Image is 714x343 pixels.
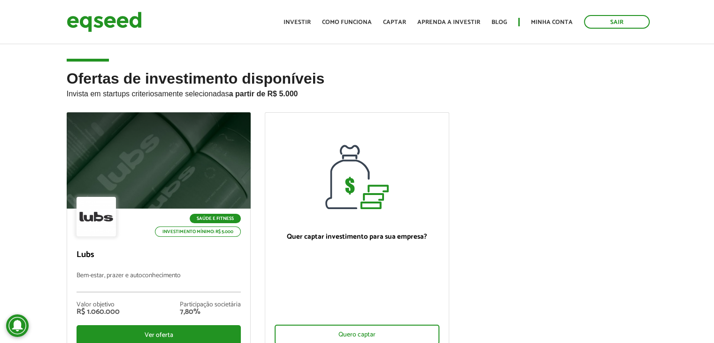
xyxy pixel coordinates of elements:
[180,308,241,316] div: 7,80%
[77,308,120,316] div: R$ 1.060.000
[67,70,648,112] h2: Ofertas de investimento disponíveis
[77,302,120,308] div: Valor objetivo
[77,272,241,292] p: Bem-estar, prazer e autoconhecimento
[229,90,298,98] strong: a partir de R$ 5.000
[155,226,241,237] p: Investimento mínimo: R$ 5.000
[491,19,507,25] a: Blog
[67,9,142,34] img: EqSeed
[284,19,311,25] a: Investir
[383,19,406,25] a: Captar
[531,19,573,25] a: Minha conta
[322,19,372,25] a: Como funciona
[417,19,480,25] a: Aprenda a investir
[190,214,241,223] p: Saúde e Fitness
[77,250,241,260] p: Lubs
[180,302,241,308] div: Participação societária
[275,233,439,241] p: Quer captar investimento para sua empresa?
[584,15,650,29] a: Sair
[67,87,648,98] p: Invista em startups criteriosamente selecionadas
